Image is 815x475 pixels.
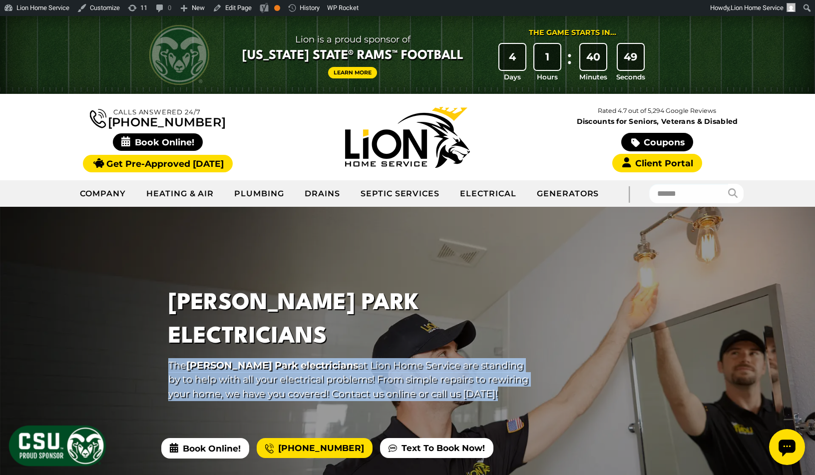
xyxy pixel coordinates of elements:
[579,72,607,82] span: Minutes
[242,31,463,47] span: Lion is a proud sponsor of
[532,105,782,116] p: Rated 4.7 out of 5,294 Google Reviews
[609,180,649,207] div: |
[70,181,136,206] a: Company
[83,155,232,172] a: Get Pre-Approved [DATE]
[161,438,249,458] span: Book Online!
[295,181,351,206] a: Drains
[274,5,280,11] div: OK
[534,118,780,125] span: Discounts for Seniors, Veterans & Disabled
[345,107,470,168] img: Lion Home Service
[168,358,532,401] p: The at Lion Home Service are standing by to help with all your electrical problems! From simple r...
[618,44,644,70] div: 49
[168,287,532,354] h1: [PERSON_NAME] Park Electricians
[534,44,560,70] div: 1
[499,44,525,70] div: 4
[731,4,784,11] span: Lion Home Service
[113,133,203,151] span: Book Online!
[186,359,358,371] strong: [PERSON_NAME] Park electricians
[149,25,209,85] img: CSU Rams logo
[537,72,558,82] span: Hours
[565,44,575,82] div: :
[504,72,521,82] span: Days
[351,181,450,206] a: Septic Services
[450,181,527,206] a: Electrical
[242,47,463,64] span: [US_STATE] State® Rams™ Football
[224,181,295,206] a: Plumbing
[621,133,693,151] a: Coupons
[257,438,373,458] a: [PHONE_NUMBER]
[580,44,606,70] div: 40
[7,424,107,468] img: CSU Sponsor Badge
[380,438,493,458] a: Text To Book Now!
[328,67,377,78] a: Learn More
[136,181,224,206] a: Heating & Air
[4,4,40,40] div: Open chat widget
[616,72,645,82] span: Seconds
[90,107,226,128] a: [PHONE_NUMBER]
[529,27,616,38] div: The Game Starts in...
[612,154,702,172] a: Client Portal
[527,181,609,206] a: Generators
